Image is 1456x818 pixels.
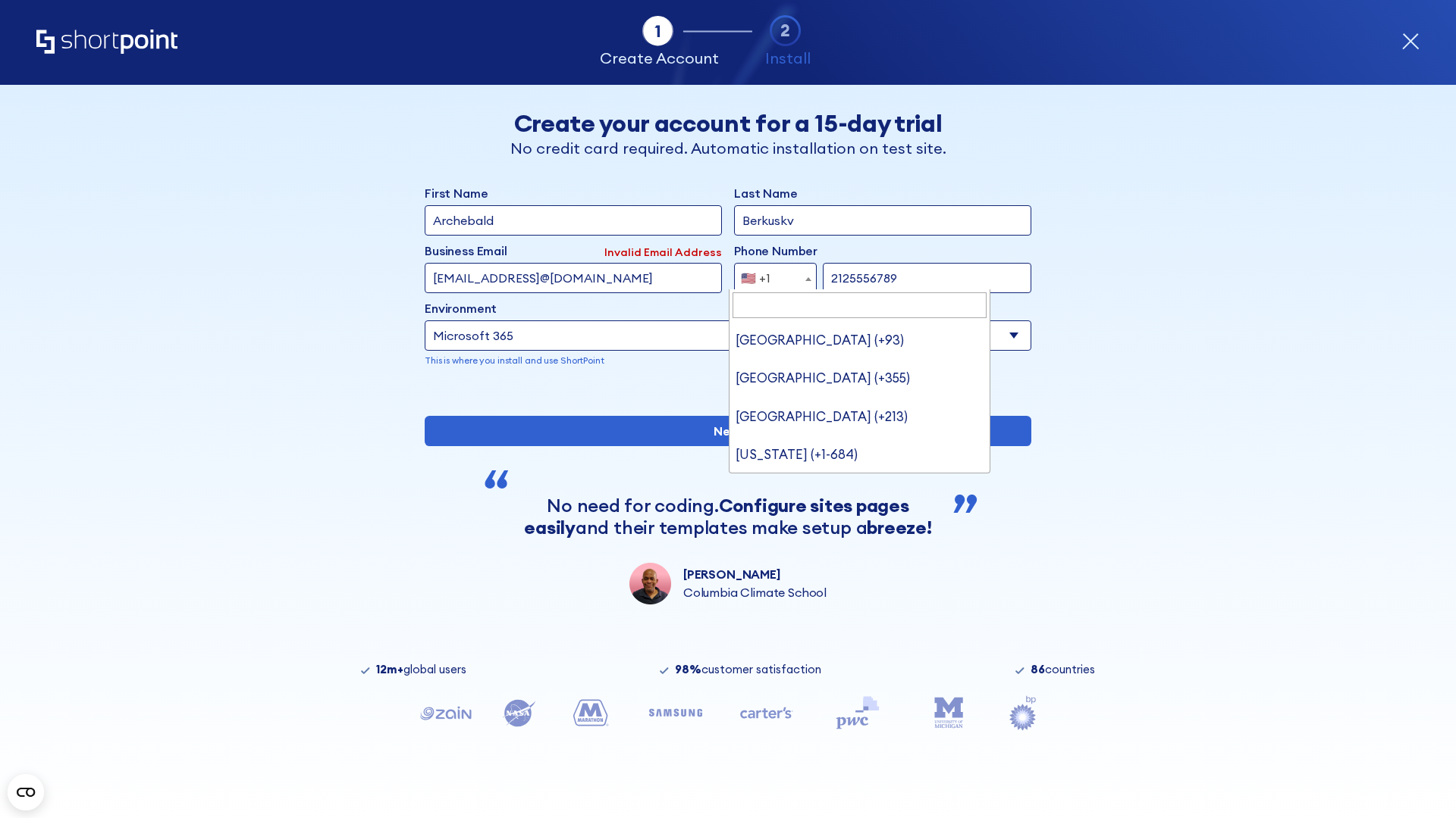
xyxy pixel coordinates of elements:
[733,292,987,318] input: Search
[8,774,44,810] button: Open CMP widget
[730,398,990,436] li: [GEOGRAPHIC_DATA] (+213)
[730,359,990,397] li: [GEOGRAPHIC_DATA] (+355)
[730,436,990,473] li: [US_STATE] (+1-684)
[730,321,990,359] li: [GEOGRAPHIC_DATA] (+93)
